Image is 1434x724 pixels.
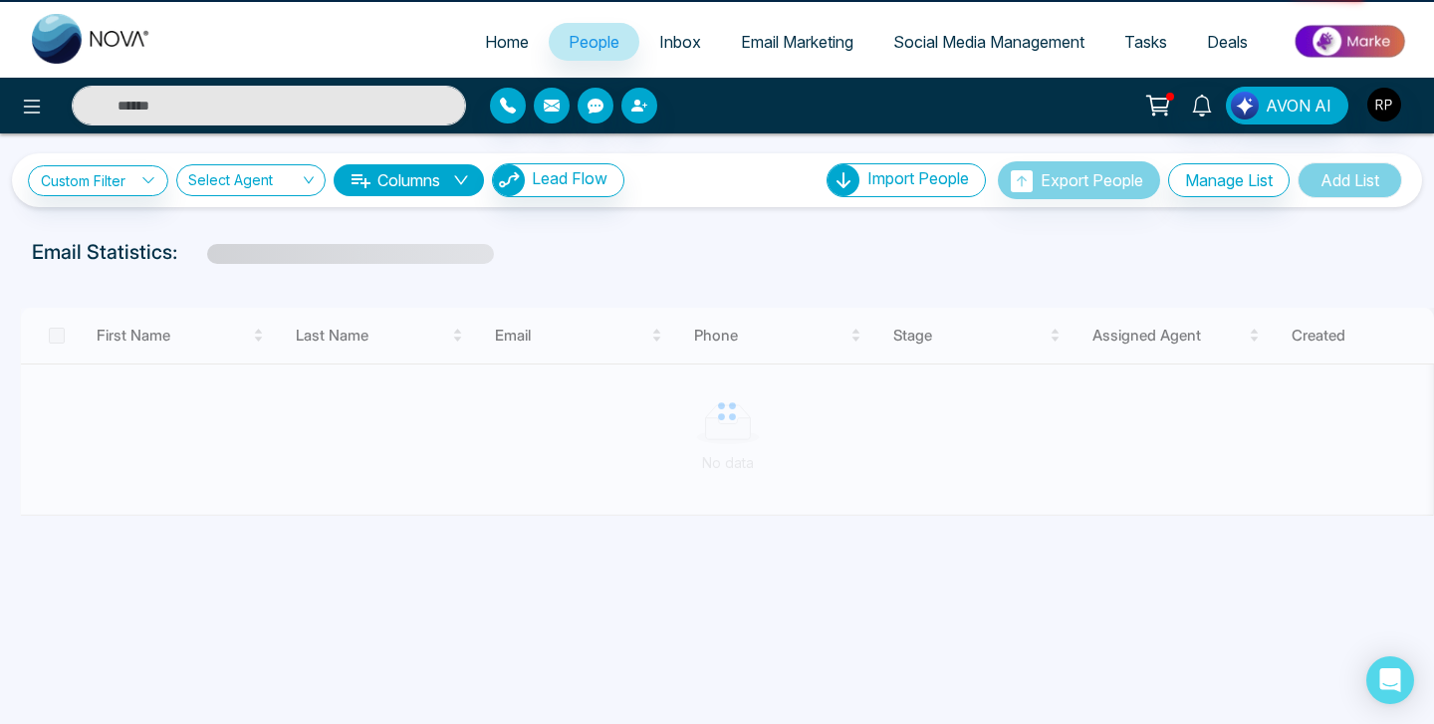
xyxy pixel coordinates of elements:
[1366,656,1414,704] div: Open Intercom Messenger
[1278,19,1422,64] img: Market-place.gif
[32,237,177,267] p: Email Statistics:
[484,163,624,197] a: Lead FlowLead Flow
[1226,87,1348,124] button: AVON AI
[334,164,484,196] button: Columnsdown
[1104,23,1187,61] a: Tasks
[453,172,469,188] span: down
[485,32,529,52] span: Home
[492,163,624,197] button: Lead Flow
[659,32,701,52] span: Inbox
[867,168,969,188] span: Import People
[32,14,151,64] img: Nova CRM Logo
[569,32,619,52] span: People
[1231,92,1259,120] img: Lead Flow
[28,165,168,196] a: Custom Filter
[893,32,1084,52] span: Social Media Management
[1266,94,1331,118] span: AVON AI
[1041,170,1143,190] span: Export People
[465,23,549,61] a: Home
[1367,88,1401,121] img: User Avatar
[549,23,639,61] a: People
[1124,32,1167,52] span: Tasks
[639,23,721,61] a: Inbox
[1207,32,1248,52] span: Deals
[1187,23,1268,61] a: Deals
[1168,163,1290,197] button: Manage List
[532,168,607,188] span: Lead Flow
[493,164,525,196] img: Lead Flow
[998,161,1160,199] button: Export People
[873,23,1104,61] a: Social Media Management
[721,23,873,61] a: Email Marketing
[741,32,853,52] span: Email Marketing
